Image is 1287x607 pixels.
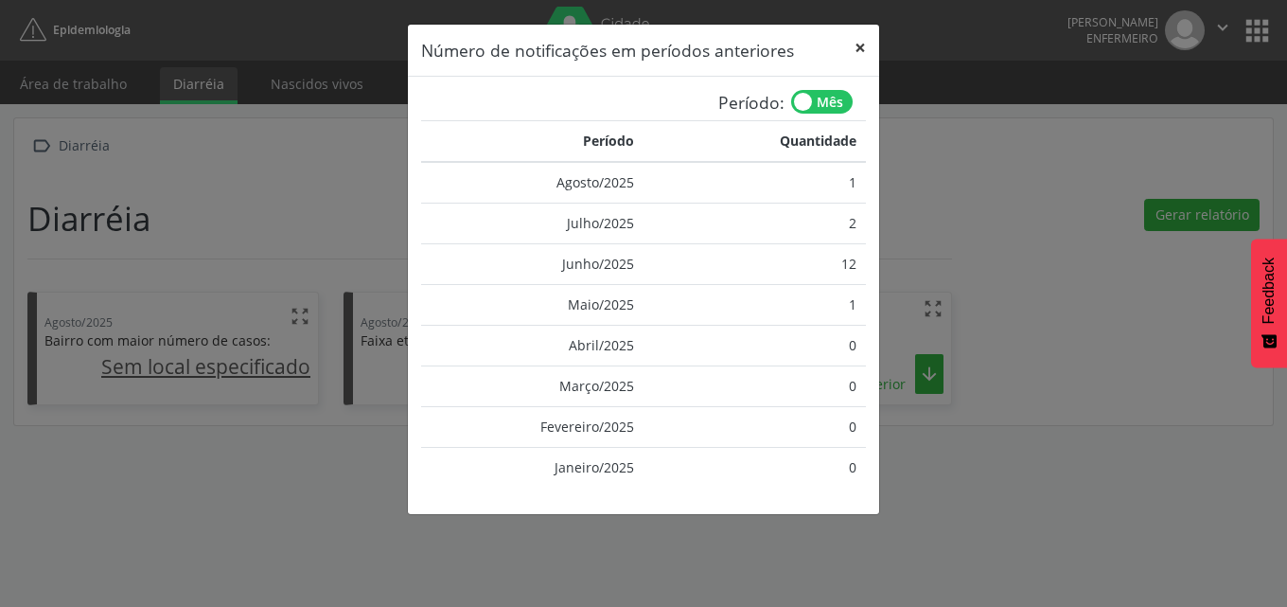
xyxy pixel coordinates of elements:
h5: Número de notificações em períodos anteriores [421,38,794,62]
td: Agosto/2025 [421,162,643,204]
button: Close [841,25,879,71]
td: 0 [643,366,866,406]
td: Março/2025 [421,366,643,406]
span: Mês [817,90,843,114]
td: 0 [643,406,866,447]
div: Período [432,131,634,151]
span: Feedback [1261,258,1278,324]
div: Quantidade [654,131,856,151]
td: 12 [643,243,866,284]
span: Período: [718,90,791,120]
td: 2 [643,203,866,243]
button: Feedback - Mostrar pesquisa [1251,239,1287,367]
td: 1 [643,162,866,204]
td: Janeiro/2025 [421,447,643,488]
td: Maio/2025 [421,284,643,325]
td: Fevereiro/2025 [421,406,643,447]
td: 0 [643,325,866,366]
td: 1 [643,284,866,325]
td: Julho/2025 [421,203,643,243]
td: 0 [643,447,866,488]
td: Junho/2025 [421,243,643,284]
td: Abril/2025 [421,325,643,366]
